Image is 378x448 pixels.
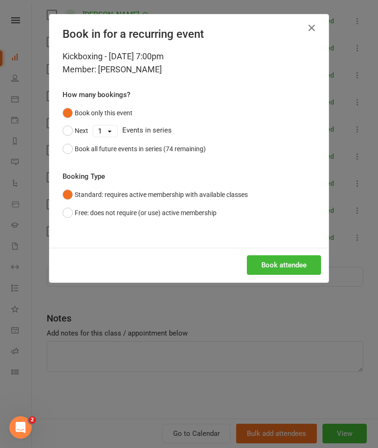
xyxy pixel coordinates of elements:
[28,416,36,424] span: 2
[63,122,88,140] button: Next
[63,140,206,158] button: Book all future events in series (74 remaining)
[63,186,248,203] button: Standard: requires active membership with available classes
[304,21,319,35] button: Close
[9,416,32,439] iframe: Intercom live chat
[63,89,130,100] label: How many bookings?
[75,144,206,154] div: Book all future events in series (74 remaining)
[63,28,315,41] h4: Book in for a recurring event
[63,104,133,122] button: Book only this event
[247,255,321,275] button: Book attendee
[63,122,315,140] div: Events in series
[63,50,315,76] div: Kickboxing - [DATE] 7:00pm Member: [PERSON_NAME]
[63,204,217,222] button: Free: does not require (or use) active membership
[63,171,105,182] label: Booking Type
